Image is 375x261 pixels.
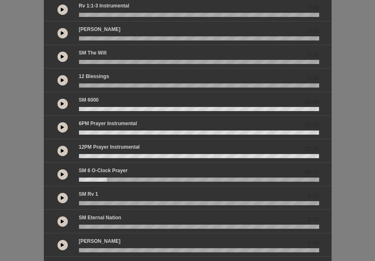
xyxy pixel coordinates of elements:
[308,3,319,12] span: 0.00
[79,167,128,174] p: SM 6 o-clock prayer
[79,73,109,80] p: 12 Blessings
[79,143,140,151] p: 12PM Prayer Instrumental
[308,27,319,36] span: 0.00
[308,239,319,247] span: 0.00
[79,190,98,198] p: SM Rv 1
[79,237,121,245] p: [PERSON_NAME]
[304,168,319,177] span: 00:31
[308,215,319,224] span: 0.00
[304,145,319,153] span: 02:38
[79,120,137,127] p: 6PM Prayer Instrumental
[79,2,129,9] p: Rv 1:1-3 Instrumental
[308,50,319,59] span: 0.00
[304,121,319,130] span: 01:55
[304,97,319,106] span: 02:40
[79,26,121,33] p: [PERSON_NAME]
[79,214,122,221] p: SM Eternal Nation
[79,49,107,57] p: SM The Will
[79,96,99,104] p: SM 6000
[308,74,319,83] span: 0.00
[308,192,319,200] span: 0.00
